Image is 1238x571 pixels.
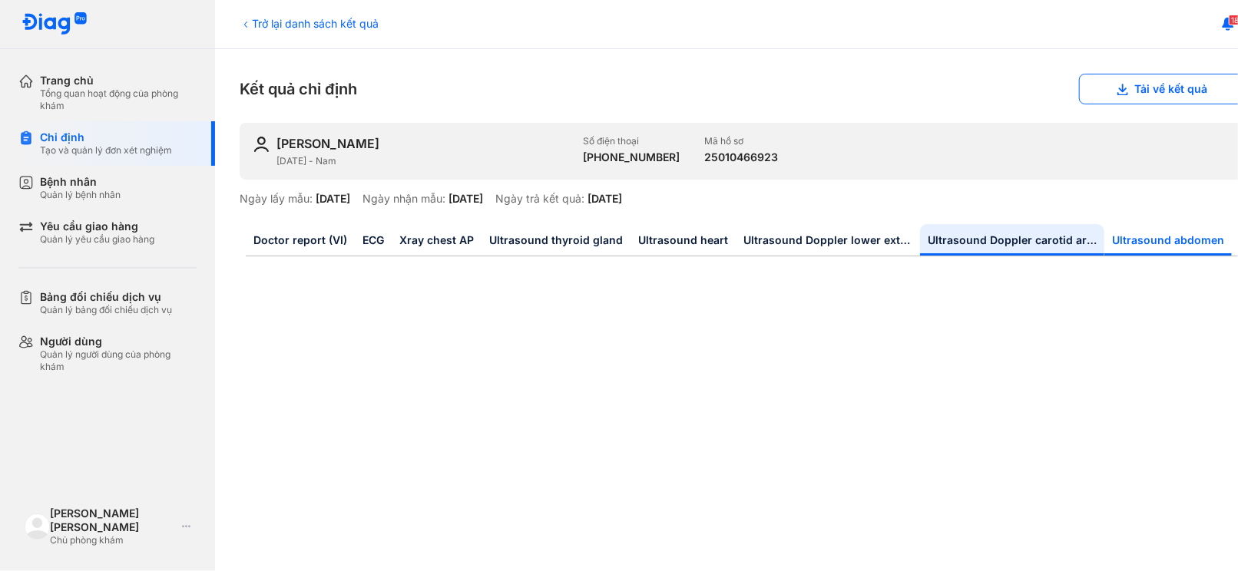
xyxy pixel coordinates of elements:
[704,150,778,164] div: 25010466923
[40,233,154,246] div: Quản lý yêu cầu giao hàng
[392,224,482,256] a: Xray chest AP
[240,15,379,31] div: Trở lại danh sách kết quả
[40,74,197,87] div: Trang chủ
[40,87,197,112] div: Tổng quan hoạt động của phòng khám
[588,192,622,206] div: [DATE]
[583,150,680,164] div: [PHONE_NUMBER]
[276,135,379,152] div: [PERSON_NAME]
[240,192,313,206] div: Ngày lấy mẫu:
[495,192,584,206] div: Ngày trả kết quả:
[1104,224,1232,256] a: Ultrasound abdomen
[736,224,920,256] a: Ultrasound Doppler lower extremity vessels
[25,513,50,539] img: logo
[276,155,571,167] div: [DATE] - Nam
[362,192,445,206] div: Ngày nhận mẫu:
[40,175,121,189] div: Bệnh nhân
[246,224,355,256] a: Doctor report (VI)
[22,12,88,36] img: logo
[920,224,1104,256] a: Ultrasound Doppler carotid arteries
[40,348,197,373] div: Quản lý người dùng của phòng khám
[449,192,483,206] div: [DATE]
[40,335,197,348] div: Người dùng
[252,135,270,153] img: user-icon
[40,304,172,316] div: Quản lý bảng đối chiếu dịch vụ
[631,224,736,256] a: Ultrasound heart
[40,130,172,144] div: Chỉ định
[316,192,350,206] div: [DATE]
[40,219,154,233] div: Yêu cầu giao hàng
[583,135,680,147] div: Số điện thoại
[50,507,176,534] div: [PERSON_NAME] [PERSON_NAME]
[704,135,778,147] div: Mã hồ sơ
[50,534,176,546] div: Chủ phòng khám
[40,290,172,304] div: Bảng đối chiếu dịch vụ
[355,224,392,256] a: ECG
[40,189,121,201] div: Quản lý bệnh nhân
[482,224,631,256] a: Ultrasound thyroid gland
[40,144,172,157] div: Tạo và quản lý đơn xét nghiệm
